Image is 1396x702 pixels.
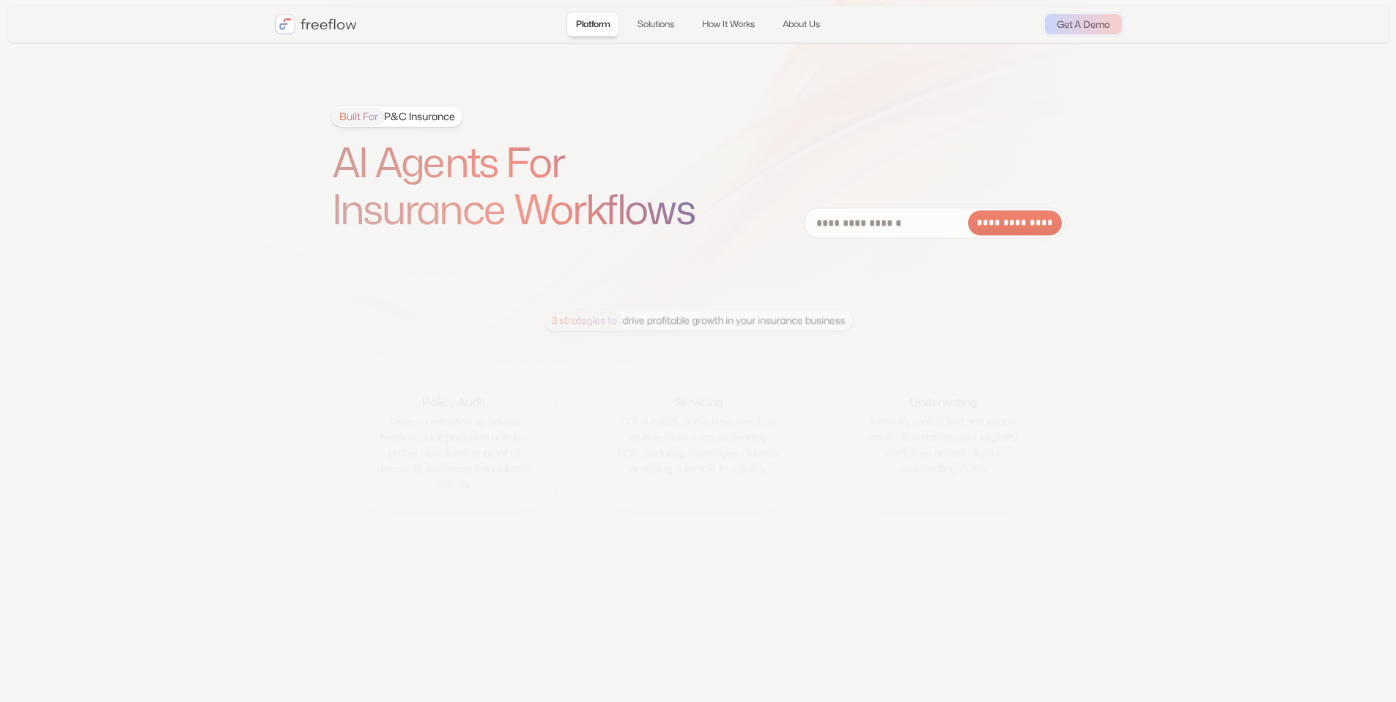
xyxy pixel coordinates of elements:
[909,393,976,410] div: Underwriting
[616,413,780,476] div: Cut out 90% of the time spent on routine tasks such as sending EOIs, updating mortgagee clauses, ...
[333,108,384,125] span: Built For
[674,393,723,410] div: Servicing
[860,413,1024,476] div: Instantly match text and image application data to your eligibility guidelines across all your un...
[1045,14,1122,34] a: Get A Demo
[693,12,764,37] a: How It Works
[422,393,485,410] div: Policy Audit
[545,311,622,328] span: 3 strategies to
[628,12,684,37] a: Solutions
[332,138,735,233] h1: AI Agents For Insurance Workflows
[773,12,830,37] a: About Us
[804,207,1065,238] form: Email Form
[566,12,619,37] a: Platform
[372,413,536,492] div: Drive up retention by having freeflow audit post-bind policies, gather signatures or proof of dis...
[333,108,455,125] div: P&C Insurance
[545,311,845,328] div: drive profitable growth in your insurance business
[275,14,357,34] a: home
